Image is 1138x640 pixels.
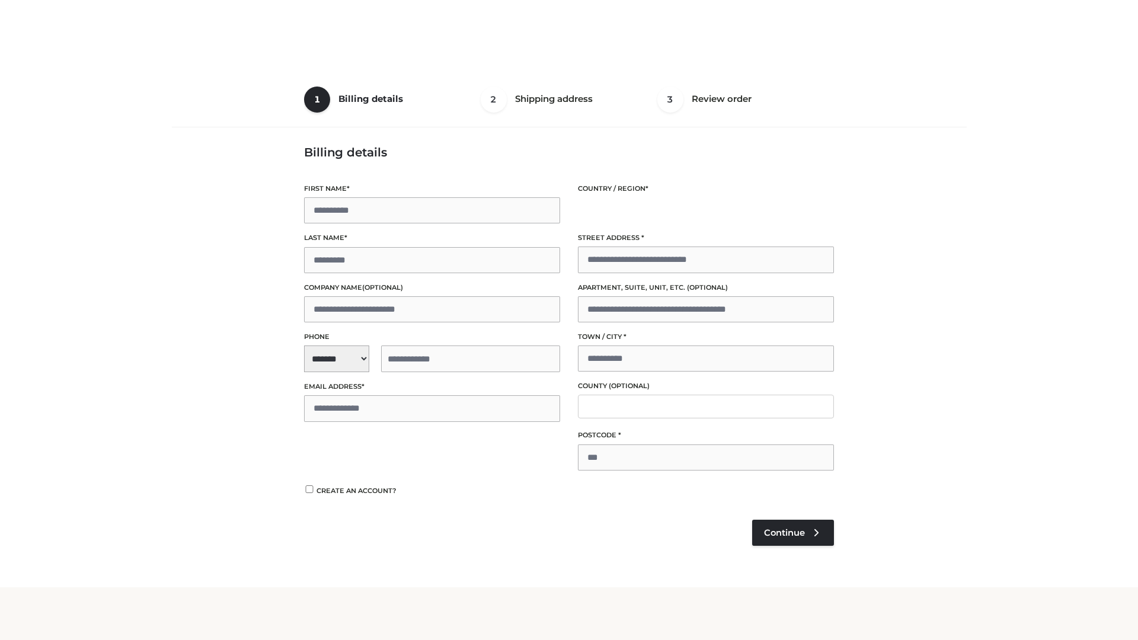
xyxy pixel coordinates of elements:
[752,520,834,546] a: Continue
[362,283,403,292] span: (optional)
[304,145,834,159] h3: Billing details
[764,527,805,538] span: Continue
[304,232,560,244] label: Last name
[304,282,560,293] label: Company name
[687,283,728,292] span: (optional)
[578,331,834,343] label: Town / City
[304,485,315,493] input: Create an account?
[609,382,650,390] span: (optional)
[304,331,560,343] label: Phone
[317,487,397,495] span: Create an account?
[578,282,834,293] label: Apartment, suite, unit, etc.
[304,183,560,194] label: First name
[578,430,834,441] label: Postcode
[578,232,834,244] label: Street address
[578,380,834,392] label: County
[304,381,560,392] label: Email address
[578,183,834,194] label: Country / Region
